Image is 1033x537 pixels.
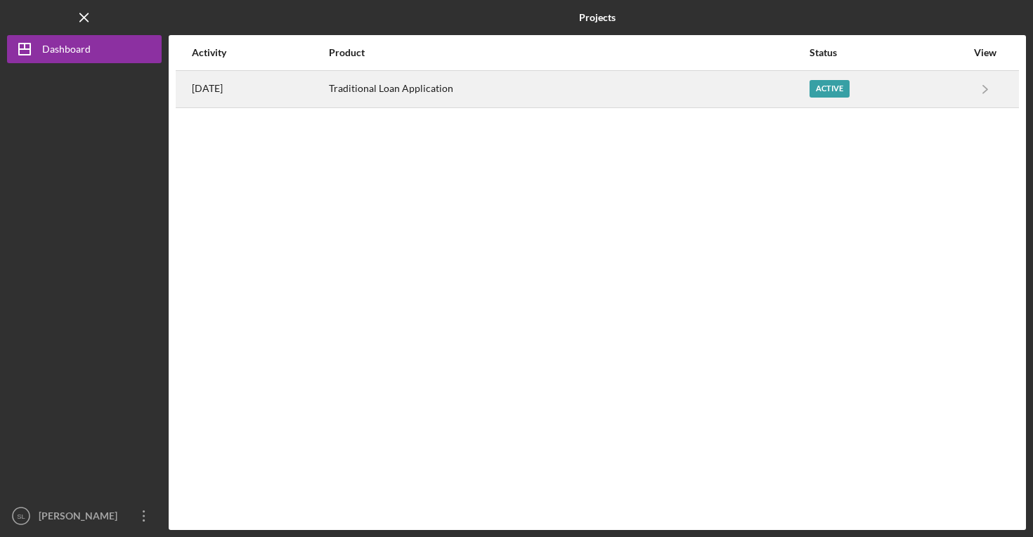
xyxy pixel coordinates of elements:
[7,502,162,530] button: SL[PERSON_NAME]
[42,35,91,67] div: Dashboard
[329,47,808,58] div: Product
[17,512,25,520] text: SL
[329,72,808,107] div: Traditional Loan Application
[810,80,850,98] div: Active
[810,47,966,58] div: Status
[192,83,223,94] time: 2025-08-20 20:55
[35,502,126,533] div: [PERSON_NAME]
[579,12,616,23] b: Projects
[7,35,162,63] button: Dashboard
[192,47,327,58] div: Activity
[968,47,1003,58] div: View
